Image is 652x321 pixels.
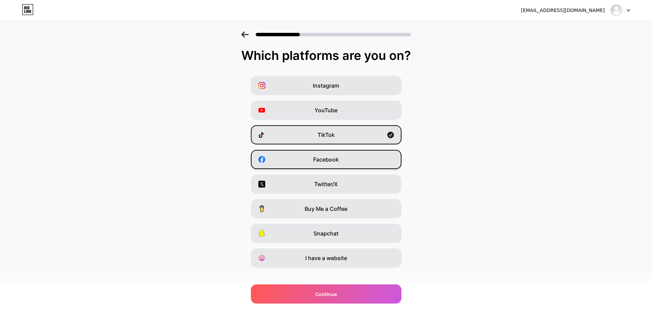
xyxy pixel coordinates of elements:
span: YouTube [315,106,337,114]
img: umanoithatdep [610,4,623,17]
span: I have a website [305,254,347,262]
span: Instagram [313,81,339,90]
span: TikTok [318,131,335,139]
span: Snapchat [314,229,338,237]
span: Buy Me a Coffee [305,205,347,213]
div: [EMAIL_ADDRESS][DOMAIN_NAME] [521,7,605,14]
div: Which platforms are you on? [7,49,645,62]
span: Continue [315,291,337,298]
span: Twitter/X [314,180,338,188]
span: Facebook [313,155,339,164]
